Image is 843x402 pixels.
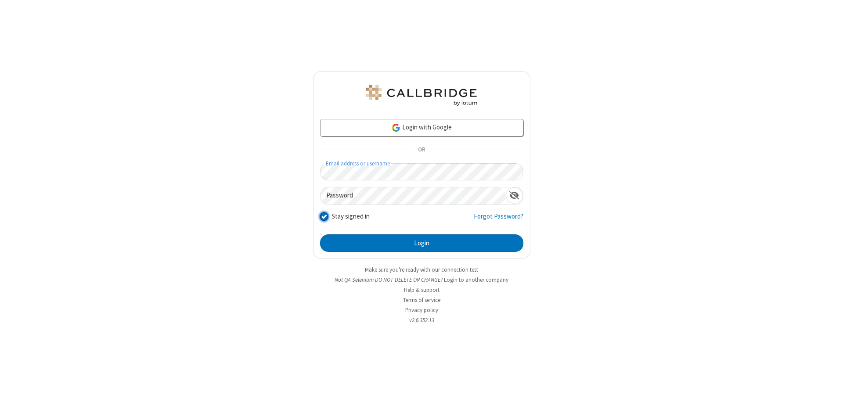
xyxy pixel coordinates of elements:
a: Make sure you're ready with our connection test [365,266,478,273]
label: Stay signed in [331,212,370,222]
a: Login with Google [320,119,523,136]
span: OR [414,144,429,156]
a: Terms of service [403,296,440,304]
div: Show password [506,187,523,204]
a: Help & support [404,286,440,294]
input: Email address or username [320,163,523,180]
button: Login to another company [444,276,508,284]
li: v2.6.352.13 [313,316,530,324]
img: QA Selenium DO NOT DELETE OR CHANGE [364,85,479,106]
img: google-icon.png [391,123,401,133]
a: Forgot Password? [474,212,523,228]
input: Password [321,187,506,205]
a: Privacy policy [405,306,438,314]
li: Not QA Selenium DO NOT DELETE OR CHANGE? [313,276,530,284]
button: Login [320,234,523,252]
